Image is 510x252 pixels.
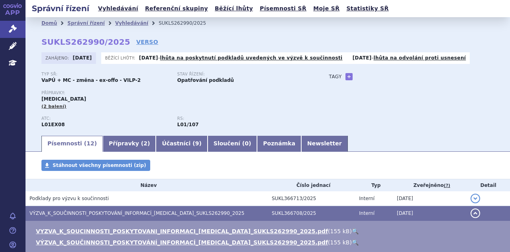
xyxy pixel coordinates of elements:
h3: Tagy [329,72,342,81]
a: Písemnosti SŘ [257,3,309,14]
a: VÝZVA_K_SOUČINNOSTI_POSKYTOVÁNÍ_INFORMACÍ_[MEDICAL_DATA]_SUKLS262990_2025.pdf [36,239,328,246]
a: Moje SŘ [311,3,342,14]
a: Newsletter [301,136,348,152]
a: Přípravky (2) [103,136,156,152]
a: VERSO [136,38,158,46]
span: 12 [86,140,94,147]
p: ATC: [41,116,169,121]
li: ( ) [36,227,502,235]
a: lhůta na poskytnutí podkladů uvedených ve výzvě k součinnosti [160,55,343,61]
strong: [DATE] [353,55,372,61]
span: Podklady pro výzvu k součinnosti [29,196,109,201]
a: Běžící lhůty [212,3,255,14]
a: Poznámka [257,136,301,152]
strong: Opatřování podkladů [177,77,234,83]
a: Sloučení (0) [208,136,257,152]
span: Běžící lhůty: [105,55,137,61]
strong: VaPÚ + MC - změna - ex-offo - VILP-2 [41,77,141,83]
span: Stáhnout všechny písemnosti (zip) [53,163,146,168]
abbr: (?) [444,183,450,189]
strong: [DATE] [73,55,92,61]
span: 9 [195,140,199,147]
li: SUKLS262990/2025 [159,17,216,29]
button: detail [471,194,480,203]
a: 🔍 [352,239,359,246]
a: Účastníci (9) [156,136,207,152]
strong: SUKLS262990/2025 [41,37,130,47]
button: detail [471,208,480,218]
span: [MEDICAL_DATA] [41,96,86,102]
th: Typ [355,179,393,191]
span: 0 [245,140,249,147]
td: SUKL366708/2025 [268,206,355,221]
p: Stav řízení: [177,72,305,77]
th: Číslo jednací [268,179,355,191]
p: - [139,55,343,61]
span: (2 balení) [41,104,67,109]
a: 🔍 [352,228,359,234]
td: [DATE] [393,191,467,206]
th: Zveřejněno [393,179,467,191]
strong: [DATE] [139,55,158,61]
a: Správní řízení [67,20,105,26]
h2: Správní řízení [25,3,96,14]
p: RS: [177,116,305,121]
strong: lenvatinib [177,122,199,127]
p: - [353,55,466,61]
a: + [345,73,353,80]
span: 2 [143,140,147,147]
a: Statistiky SŘ [344,3,391,14]
a: Referenční skupiny [143,3,210,14]
td: [DATE] [393,206,467,221]
a: Domů [41,20,57,26]
td: SUKL366713/2025 [268,191,355,206]
strong: LENVATINIB [41,122,65,127]
span: Zahájeno: [45,55,71,61]
span: Interní [359,210,375,216]
span: Interní [359,196,375,201]
p: Přípravky: [41,91,313,95]
a: Stáhnout všechny písemnosti (zip) [41,160,150,171]
span: 155 kB [330,239,350,246]
a: lhůta na odvolání proti usnesení [373,55,466,61]
a: Vyhledávání [115,20,148,26]
a: Písemnosti (12) [41,136,103,152]
a: VYZVA_K_SOUCINNOSTI_POSKYTOVANI_INFORMACI_[MEDICAL_DATA]_SUKLS262990_2025.pdf [36,228,328,234]
th: Název [25,179,268,191]
span: VÝZVA_K_SOUČINNOSTI_POSKYTOVÁNÍ_INFORMACÍ_LENVIMA_SUKLS262990_2025 [29,210,244,216]
th: Detail [467,179,510,191]
li: ( ) [36,238,502,246]
span: 155 kB [330,228,350,234]
p: Typ SŘ: [41,72,169,77]
a: Vyhledávání [96,3,141,14]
